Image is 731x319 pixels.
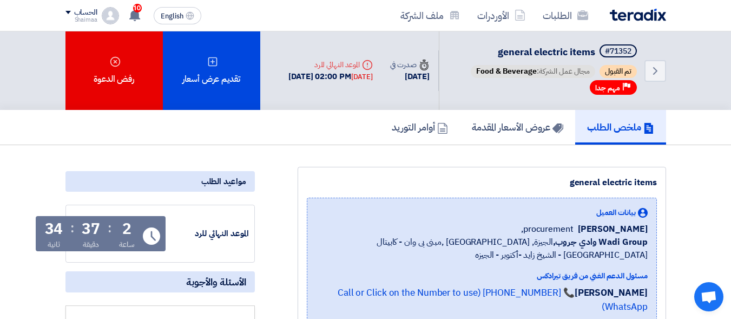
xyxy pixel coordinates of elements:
[578,223,648,236] span: [PERSON_NAME]
[534,3,597,28] a: الطلبات
[288,59,373,70] div: الموعد النهائي للرد
[390,59,429,70] div: صدرت في
[469,3,534,28] a: الأوردرات
[74,8,97,17] div: الحساب
[392,3,469,28] a: ملف الشركة
[600,65,637,78] span: تم القبول
[575,286,648,300] strong: [PERSON_NAME]
[338,286,648,314] a: 📞 [PHONE_NUMBER] (Call or Click on the Number to use WhatsApp)
[587,121,654,133] h5: ملخص الطلب
[351,71,373,82] div: [DATE]
[102,7,119,24] img: profile_test.png
[307,176,657,189] div: general electric items
[65,171,255,192] div: مواعيد الطلب
[108,218,111,238] div: :
[48,239,60,250] div: ثانية
[163,31,260,110] div: تقديم عرض أسعار
[694,282,723,311] div: Open chat
[316,270,648,282] div: مسئول الدعم الفني من فريق تيرادكس
[380,110,460,145] a: أوامر التوريد
[610,9,666,21] img: Teradix logo
[70,218,74,238] div: :
[596,207,636,218] span: بيانات العميل
[133,4,142,12] span: 10
[471,65,595,78] span: مجال عمل الشركة:
[392,121,448,133] h5: أوامر التوريد
[476,66,537,77] span: Food & Beverage
[460,110,575,145] a: عروض الأسعار المقدمة
[521,223,574,236] span: procurement,
[65,31,163,110] div: رفض الدعوة
[83,239,100,250] div: دقيقة
[288,70,373,83] div: [DATE] 02:00 PM
[119,239,135,250] div: ساعة
[472,121,563,133] h5: عروض الأسعار المقدمة
[82,222,100,237] div: 37
[575,110,666,145] a: ملخص الطلب
[168,227,249,240] div: الموعد النهائي للرد
[469,44,639,60] h5: general electric items
[390,70,429,83] div: [DATE]
[154,7,201,24] button: English
[605,48,631,55] div: #71352
[122,222,131,237] div: 2
[65,17,97,23] div: Shaimaa
[316,236,648,262] span: الجيزة, [GEOGRAPHIC_DATA] ,مبنى بى وان - كابيتال [GEOGRAPHIC_DATA] - الشيخ زايد -أكتوبر - الجيزه
[45,222,63,237] div: 34
[186,276,246,288] span: الأسئلة والأجوبة
[498,44,595,59] span: general electric items
[553,236,648,249] b: Wadi Group وادي جروب,
[161,12,183,20] span: English
[595,83,620,93] span: مهم جدا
